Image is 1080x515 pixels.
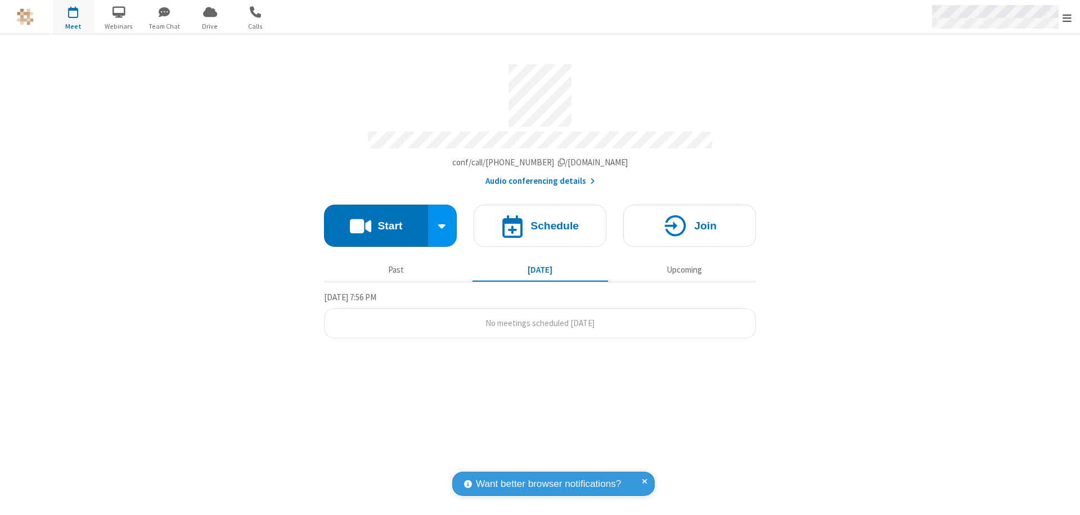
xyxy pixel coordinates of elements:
[98,21,140,31] span: Webinars
[623,205,756,247] button: Join
[17,8,34,25] img: QA Selenium DO NOT DELETE OR CHANGE
[52,21,94,31] span: Meet
[474,205,606,247] button: Schedule
[428,205,457,247] div: Start conference options
[452,156,628,169] button: Copy my meeting room linkCopy my meeting room link
[189,21,231,31] span: Drive
[694,220,717,231] h4: Join
[377,220,402,231] h4: Start
[324,205,428,247] button: Start
[452,157,628,168] span: Copy my meeting room link
[616,259,752,281] button: Upcoming
[530,220,579,231] h4: Schedule
[328,259,464,281] button: Past
[324,56,756,188] section: Account details
[235,21,277,31] span: Calls
[485,318,595,328] span: No meetings scheduled [DATE]
[476,477,621,491] span: Want better browser notifications?
[1052,486,1072,507] iframe: Chat
[472,259,608,281] button: [DATE]
[324,292,376,302] span: [DATE] 7:56 PM
[324,291,756,339] section: Today's Meetings
[485,175,595,188] button: Audio conferencing details
[143,21,186,31] span: Team Chat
